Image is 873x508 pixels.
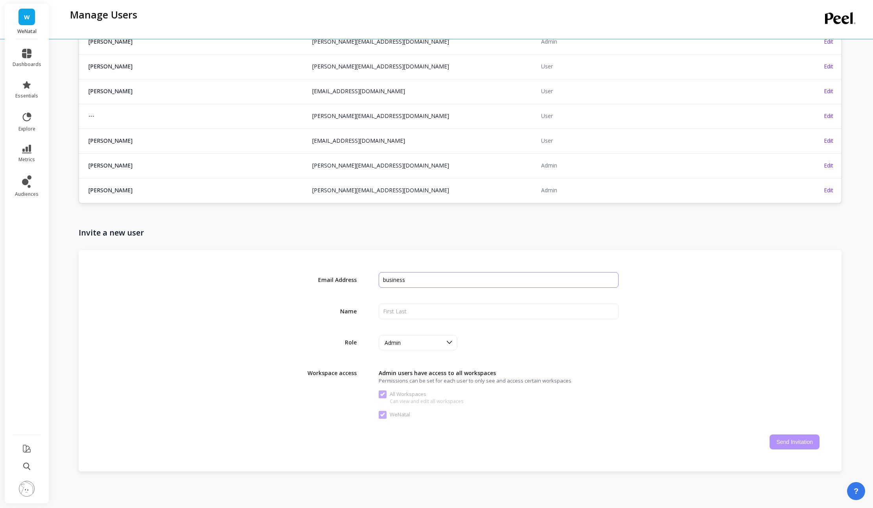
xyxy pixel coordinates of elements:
[847,482,865,500] button: ?
[88,63,303,70] span: [PERSON_NAME]
[312,162,449,169] a: [PERSON_NAME][EMAIL_ADDRESS][DOMAIN_NAME]
[824,63,833,70] span: Edit
[824,137,833,144] span: Edit
[88,186,303,194] span: [PERSON_NAME]
[302,366,357,377] span: Workspace access
[312,112,449,120] a: [PERSON_NAME][EMAIL_ADDRESS][DOMAIN_NAME]
[824,162,833,169] span: Edit
[302,307,357,315] span: Name
[88,112,303,120] span: ---
[536,29,765,53] td: Admin
[312,186,449,194] a: [PERSON_NAME][EMAIL_ADDRESS][DOMAIN_NAME]
[302,339,357,346] span: Role
[379,304,618,319] input: First Last
[379,377,666,384] span: Permissions can be set for each user to only see and access certain workspaces
[13,61,41,68] span: dashboards
[19,481,35,497] img: profile picture
[385,339,401,346] span: Admin
[379,390,463,398] span: All Workspaces
[312,137,405,144] a: [EMAIL_ADDRESS][DOMAIN_NAME]
[70,8,137,21] p: Manage Users
[854,486,858,497] span: ?
[379,411,410,419] span: WeNatal
[536,178,765,202] td: Admin
[15,93,38,99] span: essentials
[88,38,303,46] span: [PERSON_NAME]
[312,63,449,70] a: [PERSON_NAME][EMAIL_ADDRESS][DOMAIN_NAME]
[312,87,405,95] a: [EMAIL_ADDRESS][DOMAIN_NAME]
[536,54,765,78] td: User
[824,87,833,95] span: Edit
[536,153,765,177] td: Admin
[536,104,765,128] td: User
[15,191,39,197] span: audiences
[79,227,842,238] h1: Invite a new user
[88,137,303,145] span: [PERSON_NAME]
[18,156,35,163] span: metrics
[88,87,303,95] span: [PERSON_NAME]
[824,38,833,45] span: Edit
[824,186,833,194] span: Edit
[536,129,765,153] td: User
[302,276,357,284] span: Email Address
[13,28,41,35] p: WeNatal
[18,126,35,132] span: explore
[824,112,833,120] span: Edit
[312,38,449,45] a: [PERSON_NAME][EMAIL_ADDRESS][DOMAIN_NAME]
[88,162,303,169] span: [PERSON_NAME]
[770,434,820,449] button: Send Invitation
[379,272,618,288] input: name@example.com
[536,79,765,103] td: User
[379,369,618,377] span: Admin users have access to all workspaces
[24,13,30,22] span: W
